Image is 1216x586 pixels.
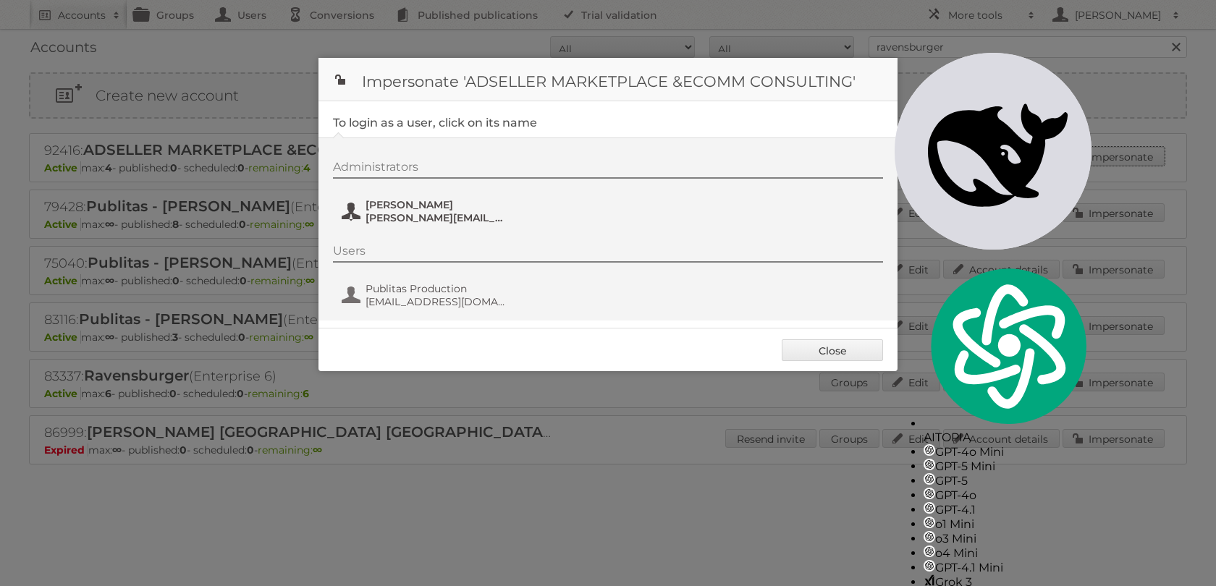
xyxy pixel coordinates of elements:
[924,545,935,557] img: gpt-black.svg
[340,197,510,226] button: [PERSON_NAME] [PERSON_NAME][EMAIL_ADDRESS][PERSON_NAME][DOMAIN_NAME]
[924,517,935,528] img: gpt-black.svg
[924,264,1092,444] div: AITOPIA
[366,211,506,224] span: [PERSON_NAME][EMAIL_ADDRESS][PERSON_NAME][DOMAIN_NAME]
[924,473,1092,488] div: GPT-5
[924,560,1092,574] div: GPT-4.1 Mini
[924,444,1092,459] div: GPT-4o Mini
[924,531,1092,545] div: o3 Mini
[340,281,510,310] button: Publitas Production [EMAIL_ADDRESS][DOMAIN_NAME]
[318,58,898,101] h1: Impersonate 'ADSELLER MARKETPLACE &ECOMM CONSULTING'
[924,502,935,514] img: gpt-black.svg
[366,282,506,295] span: Publitas Production
[924,444,935,456] img: gpt-black.svg
[366,295,506,308] span: [EMAIL_ADDRESS][DOMAIN_NAME]
[333,244,883,263] div: Users
[782,339,883,361] a: Close
[924,531,935,543] img: gpt-black.svg
[924,473,935,485] img: gpt-black.svg
[924,488,1092,502] div: GPT-4o
[924,560,935,572] img: gpt-black.svg
[924,459,935,470] img: gpt-black.svg
[924,488,935,499] img: gpt-black.svg
[333,160,883,179] div: Administrators
[366,198,506,211] span: [PERSON_NAME]
[333,116,537,129] legend: To login as a user, click on its name
[924,264,1092,428] img: logo.svg
[924,545,1092,560] div: o4 Mini
[895,53,1092,250] img: deepseek-r1.svg
[924,502,1092,517] div: GPT-4.1
[924,459,1092,473] div: GPT-5 Mini
[924,517,1092,531] div: o1 Mini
